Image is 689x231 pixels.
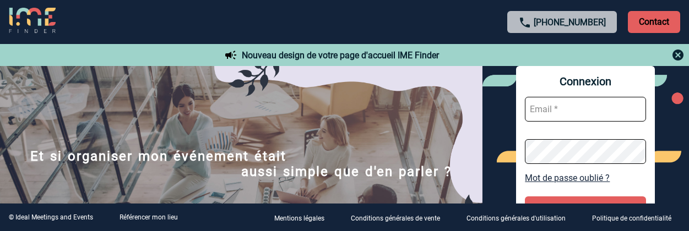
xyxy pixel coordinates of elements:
[525,196,646,226] button: Connexion
[628,11,680,33] p: Contact
[274,215,324,222] p: Mentions légales
[466,215,566,222] p: Conditions générales d'utilisation
[518,16,531,29] img: call-24-px.png
[592,215,671,222] p: Politique de confidentialité
[351,215,440,222] p: Conditions générales de vente
[534,17,606,28] a: [PHONE_NUMBER]
[525,97,646,122] input: Email *
[458,212,583,223] a: Conditions générales d'utilisation
[525,75,646,88] span: Connexion
[265,212,342,223] a: Mentions légales
[342,212,458,223] a: Conditions générales de vente
[583,212,689,223] a: Politique de confidentialité
[120,213,178,221] a: Référencer mon lieu
[525,173,646,183] a: Mot de passe oublié ?
[9,213,93,221] div: © Ideal Meetings and Events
